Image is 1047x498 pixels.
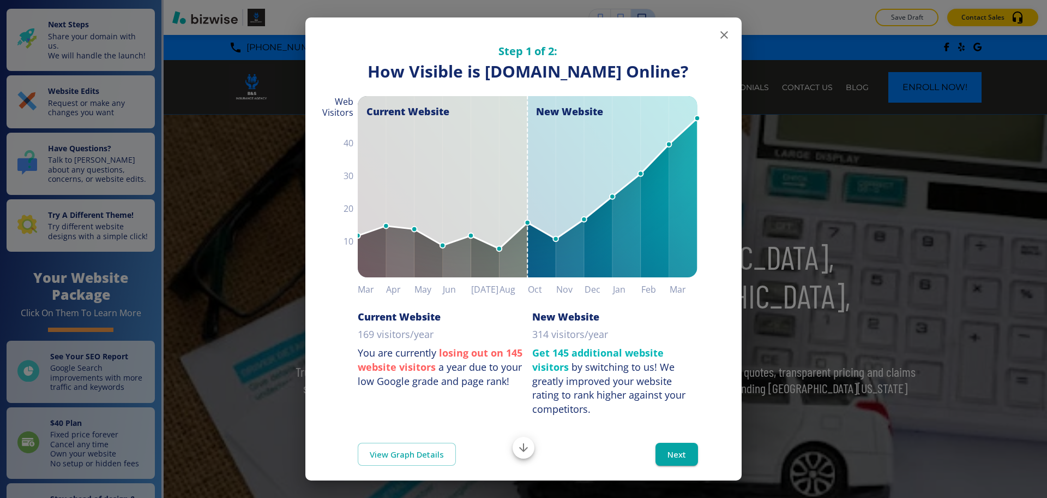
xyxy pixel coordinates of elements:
[513,437,534,459] button: Scroll to bottom
[532,346,698,417] p: by switching to us!
[585,282,613,297] h6: Dec
[532,346,664,373] strong: Get 145 additional website visitors
[414,282,443,297] h6: May
[358,328,434,342] p: 169 visitors/year
[532,328,608,342] p: 314 visitors/year
[471,282,500,297] h6: [DATE]
[528,282,556,297] h6: Oct
[358,310,441,323] h6: Current Website
[532,310,599,323] h6: New Website
[358,443,456,466] a: View Graph Details
[670,282,698,297] h6: Mar
[613,282,641,297] h6: Jan
[641,282,670,297] h6: Feb
[655,443,698,466] button: Next
[358,346,523,388] p: You are currently a year due to your low Google grade and page rank!
[358,346,522,373] strong: losing out on 145 website visitors
[358,282,386,297] h6: Mar
[443,282,471,297] h6: Jun
[500,282,528,297] h6: Aug
[556,282,585,297] h6: Nov
[386,282,414,297] h6: Apr
[532,360,685,416] div: We greatly improved your website rating to rank higher against your competitors.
